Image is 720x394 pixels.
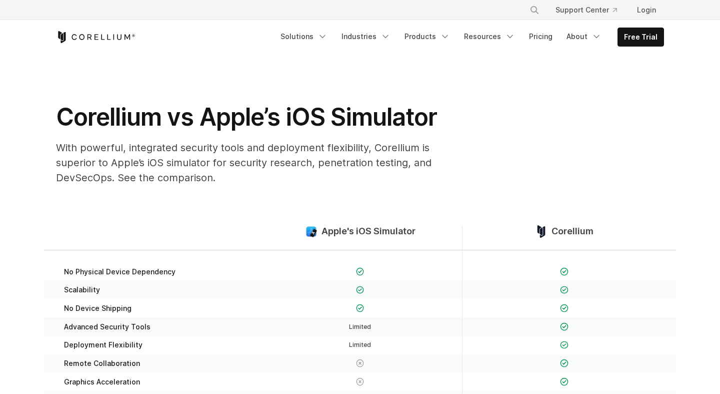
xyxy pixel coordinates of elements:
a: Resources [458,28,521,46]
a: Industries [335,28,396,46]
img: X [356,377,364,386]
span: Advanced Security Tools [64,322,150,331]
a: Support Center [547,1,625,19]
div: Navigation Menu [274,28,664,47]
div: Navigation Menu [517,1,664,19]
img: compare_ios-simulator--large [305,225,317,238]
span: Limited [349,323,371,330]
a: About [560,28,607,46]
h1: Corellium vs Apple’s iOS Simulator [56,102,456,132]
span: Graphics Acceleration [64,377,140,386]
span: Remote Collaboration [64,359,140,368]
img: Checkmark [560,322,568,331]
span: Corellium [551,226,593,237]
a: Products [398,28,456,46]
span: Deployment Flexibility [64,340,142,349]
span: Scalability [64,285,100,294]
img: X [356,359,364,367]
img: Checkmark [560,286,568,294]
span: No Physical Device Dependency [64,267,175,276]
a: Free Trial [618,28,663,46]
button: Search [525,1,543,19]
a: Corellium Home [56,31,135,43]
a: Pricing [523,28,558,46]
img: Checkmark [560,304,568,312]
img: Checkmark [560,359,568,367]
p: With powerful, integrated security tools and deployment flexibility, Corellium is superior to App... [56,140,456,185]
img: Checkmark [356,304,364,312]
img: Checkmark [560,267,568,276]
span: Apple's iOS Simulator [321,226,415,237]
a: Solutions [274,28,333,46]
img: Checkmark [356,286,364,294]
span: No Device Shipping [64,304,131,313]
a: Login [629,1,664,19]
span: Limited [349,341,371,348]
img: Checkmark [560,377,568,386]
img: Checkmark [560,341,568,349]
img: Checkmark [356,267,364,276]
